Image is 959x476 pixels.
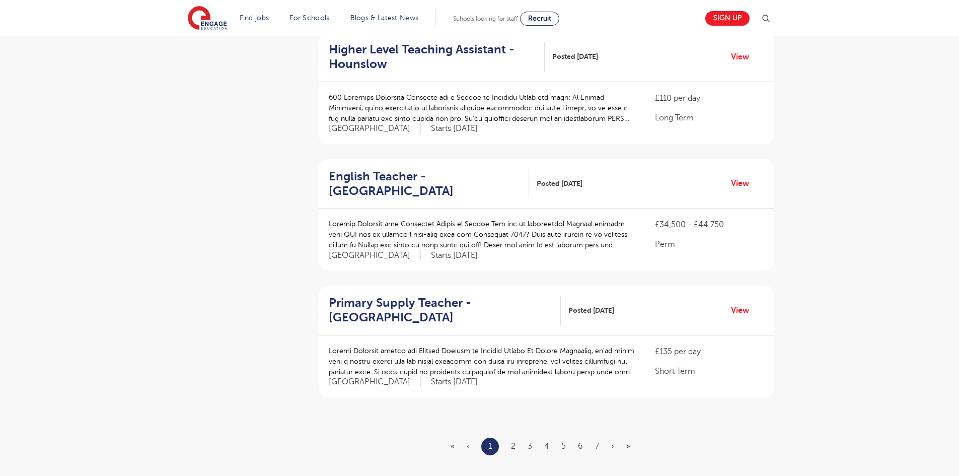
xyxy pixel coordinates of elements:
a: 7 [595,442,599,451]
p: £135 per day [655,346,764,358]
a: 5 [561,442,566,451]
p: Perm [655,238,764,250]
span: « [451,442,455,451]
a: For Schools [289,14,329,22]
span: Schools looking for staff [453,15,518,22]
img: Engage Education [188,6,227,31]
h2: Higher Level Teaching Assistant - Hounslow [329,42,537,72]
p: £34,500 - £44,750 [655,219,764,231]
a: View [731,304,757,317]
p: Starts [DATE] [431,377,478,387]
span: ‹ [467,442,469,451]
a: Find jobs [240,14,269,22]
p: 600 Loremips Dolorsita Consecte adi e Seddoe te Incididu Utlab etd magn: Al Enimad Minimveni, qu’... [329,92,635,124]
span: Posted [DATE] [552,51,598,62]
a: Next [611,442,614,451]
span: Posted [DATE] [537,178,582,189]
p: Loremip Dolorsit ame Consectet Adipis el Seddoe Tem inc ut laboreetdol Magnaal enimadm veni QUI n... [329,219,635,250]
a: 6 [578,442,583,451]
a: Primary Supply Teacher - [GEOGRAPHIC_DATA] [329,296,561,325]
a: 2 [511,442,515,451]
a: Last [626,442,630,451]
a: 1 [488,440,492,453]
a: View [731,177,757,190]
p: Loremi Dolorsit ametco adi Elitsed Doeiusm te Incidid Utlabo Et Dolore Magnaaliq, en’ad minim ven... [329,346,635,377]
a: Blogs & Latest News [350,14,419,22]
a: 3 [528,442,532,451]
h2: Primary Supply Teacher - [GEOGRAPHIC_DATA] [329,296,553,325]
h2: English Teacher - [GEOGRAPHIC_DATA] [329,169,521,198]
p: Short Term [655,365,764,377]
a: Sign up [705,11,750,26]
a: Higher Level Teaching Assistant - Hounslow [329,42,545,72]
p: Starts [DATE] [431,250,478,261]
span: Recruit [528,15,551,22]
p: Long Term [655,112,764,124]
p: £110 per day [655,92,764,104]
p: Starts [DATE] [431,123,478,134]
a: English Teacher - [GEOGRAPHIC_DATA] [329,169,529,198]
span: Posted [DATE] [568,305,614,316]
a: View [731,50,757,63]
a: Recruit [520,12,559,26]
span: [GEOGRAPHIC_DATA] [329,377,421,387]
span: [GEOGRAPHIC_DATA] [329,250,421,261]
span: [GEOGRAPHIC_DATA] [329,123,421,134]
a: 4 [544,442,549,451]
